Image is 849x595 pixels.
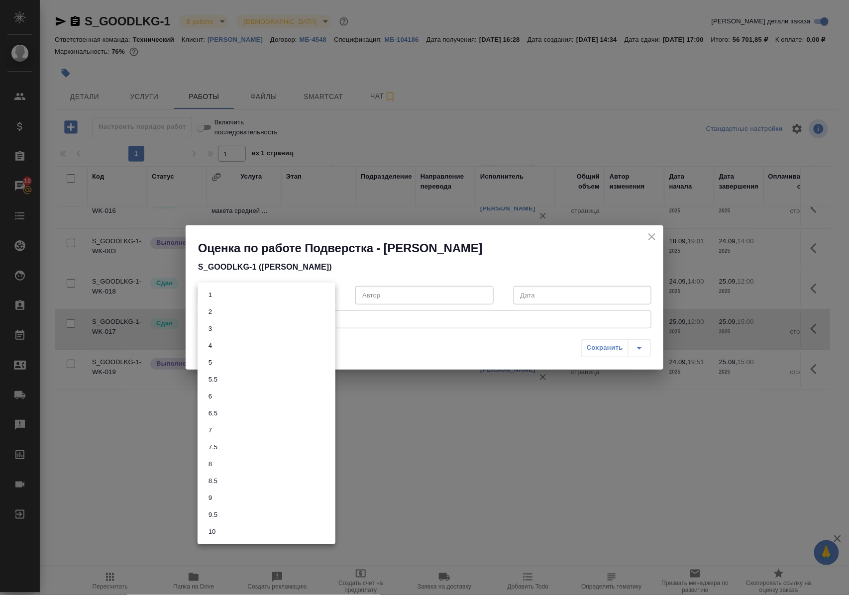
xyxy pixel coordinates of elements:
button: 2 [206,306,215,317]
button: 8 [206,459,215,470]
button: 7 [206,425,215,436]
button: 10 [206,526,218,537]
button: 9 [206,493,215,503]
button: 4 [206,340,215,351]
button: 6.5 [206,408,220,419]
button: 5 [206,357,215,368]
button: 6 [206,391,215,402]
button: 8.5 [206,476,220,487]
button: 3 [206,323,215,334]
button: 1 [206,290,215,300]
button: 9.5 [206,509,220,520]
button: 5.5 [206,374,220,385]
button: 7.5 [206,442,220,453]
